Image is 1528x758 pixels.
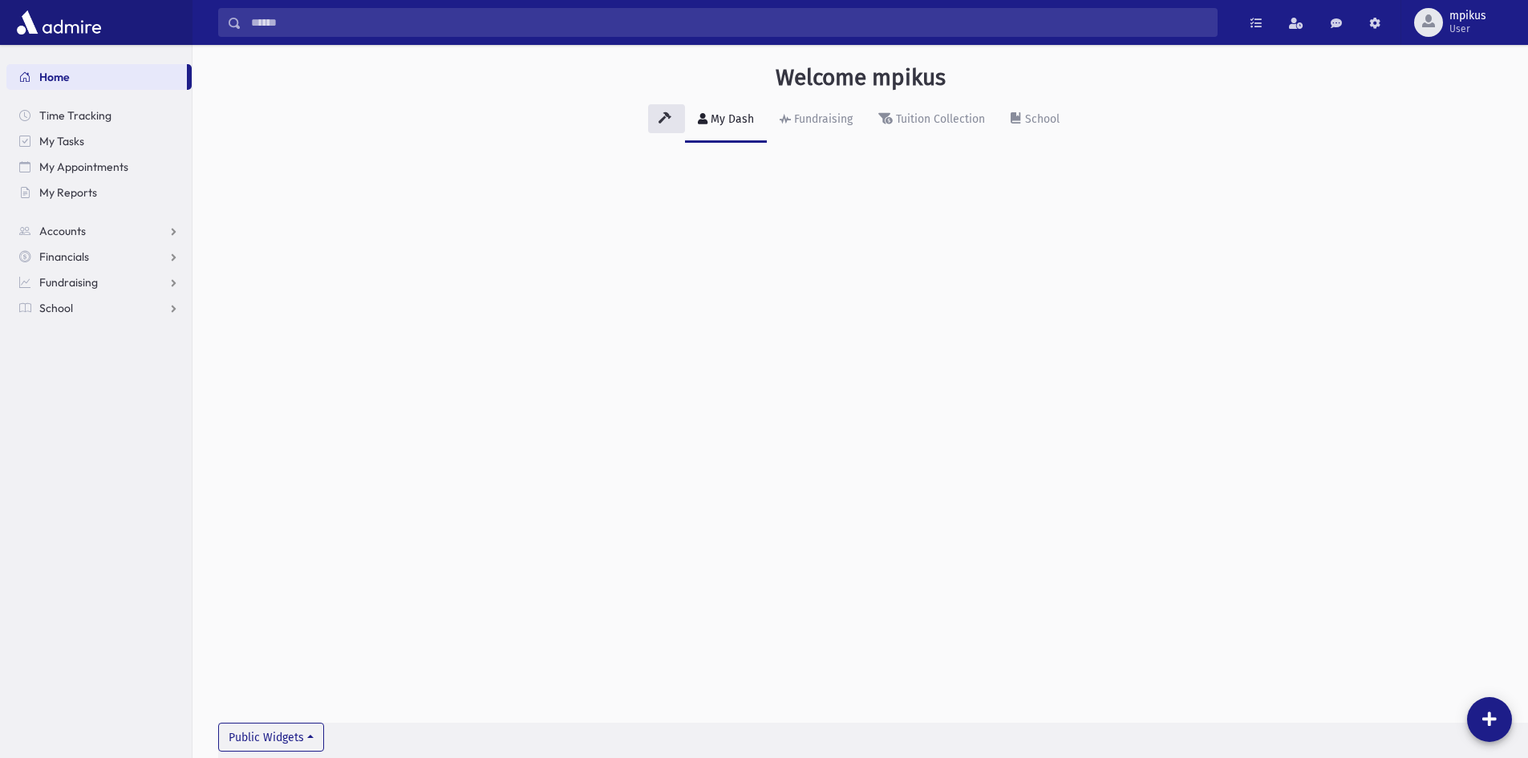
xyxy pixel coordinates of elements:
span: Financials [39,249,89,264]
a: Tuition Collection [865,98,998,143]
a: My Reports [6,180,192,205]
span: My Reports [39,185,97,200]
div: My Dash [707,112,754,126]
h3: Welcome mpikus [776,64,946,91]
div: Fundraising [791,112,853,126]
a: Financials [6,244,192,270]
span: Fundraising [39,275,98,290]
span: Home [39,70,70,84]
a: Fundraising [6,270,192,295]
a: My Tasks [6,128,192,154]
span: Time Tracking [39,108,111,123]
a: Home [6,64,187,90]
div: School [1022,112,1060,126]
input: Search [241,8,1217,37]
img: AdmirePro [13,6,105,39]
span: My Tasks [39,134,84,148]
span: My Appointments [39,160,128,174]
span: School [39,301,73,315]
a: School [6,295,192,321]
button: Public Widgets [218,723,324,752]
a: Time Tracking [6,103,192,128]
a: My Dash [685,98,767,143]
div: Tuition Collection [893,112,985,126]
span: mpikus [1449,10,1486,22]
span: User [1449,22,1486,35]
a: School [998,98,1072,143]
span: Accounts [39,224,86,238]
a: My Appointments [6,154,192,180]
a: Fundraising [767,98,865,143]
a: Accounts [6,218,192,244]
